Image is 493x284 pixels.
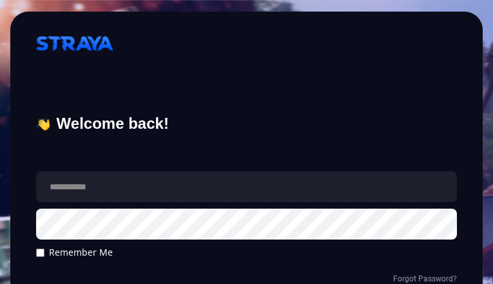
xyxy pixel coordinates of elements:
[36,117,50,131] img: Icon
[36,249,44,257] input: Remember Me
[393,274,457,283] a: Forgot Password?
[36,115,458,133] h1: Welcome back!
[36,246,113,259] label: Remember Me
[36,31,113,57] img: Straya Hosting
